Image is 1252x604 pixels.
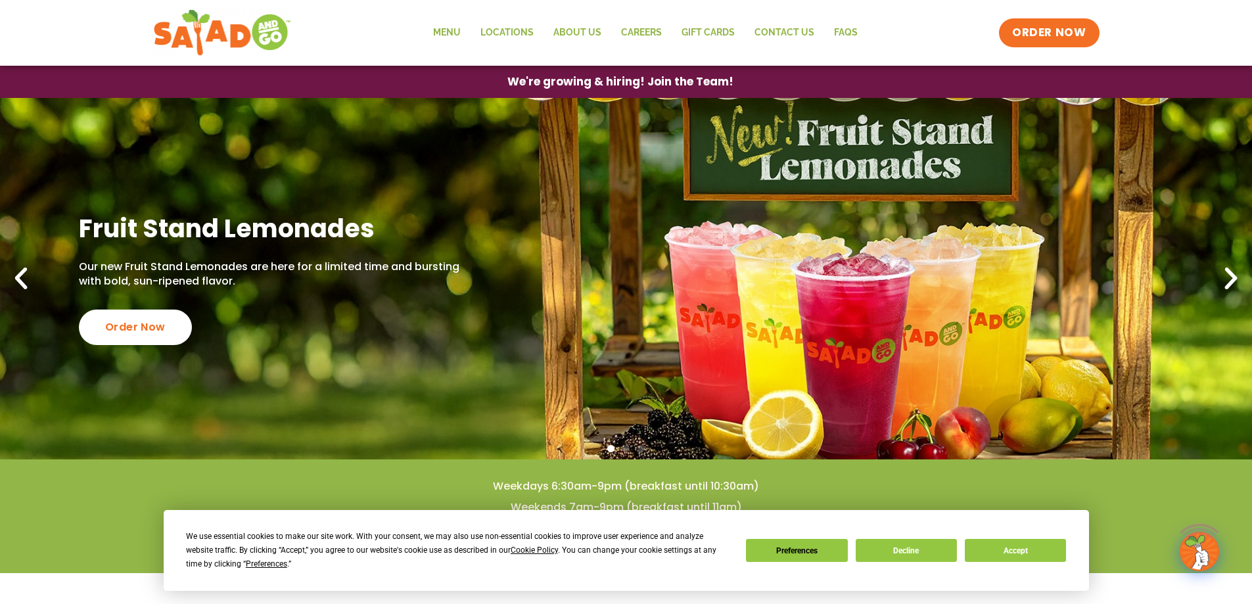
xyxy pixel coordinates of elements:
[7,264,35,293] div: Previous slide
[507,76,733,87] span: We're growing & hiring! Join the Team!
[856,539,957,562] button: Decline
[246,559,287,569] span: Preferences
[423,18,868,48] nav: Menu
[1217,264,1245,293] div: Next slide
[611,18,672,48] a: Careers
[26,500,1226,515] h4: Weekends 7am-9pm (breakfast until 11am)
[164,510,1089,591] div: Cookie Consent Prompt
[79,260,466,289] p: Our new Fruit Stand Lemonades are here for a limited time and bursting with bold, sun-ripened fla...
[1012,25,1086,41] span: ORDER NOW
[488,66,753,97] a: We're growing & hiring! Join the Team!
[544,18,611,48] a: About Us
[607,445,614,452] span: Go to slide 1
[824,18,868,48] a: FAQs
[186,530,730,571] div: We use essential cookies to make our site work. With your consent, we may also use non-essential ...
[471,18,544,48] a: Locations
[79,310,192,345] div: Order Now
[153,7,292,59] img: new-SAG-logo-768×292
[622,445,630,452] span: Go to slide 2
[745,18,824,48] a: Contact Us
[999,18,1099,47] a: ORDER NOW
[965,539,1066,562] button: Accept
[638,445,645,452] span: Go to slide 3
[746,539,847,562] button: Preferences
[79,212,466,244] h2: Fruit Stand Lemonades
[672,18,745,48] a: GIFT CARDS
[423,18,471,48] a: Menu
[511,546,558,555] span: Cookie Policy
[26,479,1226,494] h4: Weekdays 6:30am-9pm (breakfast until 10:30am)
